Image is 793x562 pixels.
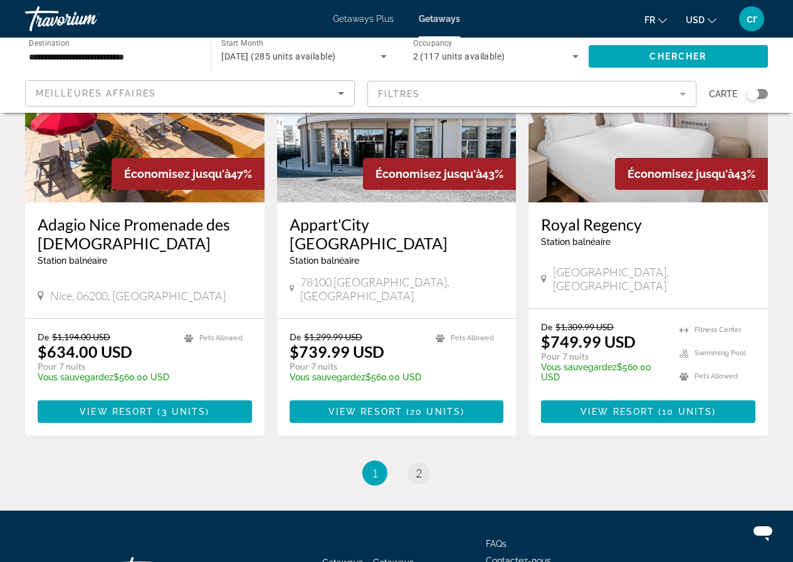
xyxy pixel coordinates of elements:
[541,351,667,362] p: Pour 7 nuits
[628,167,734,180] span: Économisez jusqu'à
[38,372,172,382] p: $560.00 USD
[375,167,482,180] span: Économisez jusqu'à
[290,331,301,342] span: De
[112,158,265,190] div: 47%
[124,167,231,180] span: Économisez jusqu'à
[38,256,107,266] span: Station balnéaire
[402,407,465,417] span: ( )
[50,289,226,303] span: Nice, 06200, [GEOGRAPHIC_DATA]
[36,88,156,98] span: Meilleures affaires
[644,15,655,25] span: fr
[372,466,378,480] span: 1
[38,400,252,423] button: View Resort(3 units)
[695,326,742,334] span: Fitness Center
[290,215,504,252] a: Appart'City [GEOGRAPHIC_DATA]
[38,215,252,252] a: Adagio Nice Promenade des [DEMOGRAPHIC_DATA]
[413,51,505,61] span: 2 (117 units available)
[654,407,716,417] span: ( )
[154,407,209,417] span: ( )
[38,331,49,342] span: De
[541,362,617,372] span: Vous sauvegardez
[410,407,461,417] span: 20 units
[36,86,344,101] mat-select: Sort by
[695,372,738,380] span: Pets Allowed
[541,215,755,234] a: Royal Regency
[486,539,507,549] a: FAQs
[709,85,737,103] span: Carte
[25,3,150,35] a: Travorium
[52,331,110,342] span: $1,194.00 USD
[419,14,460,24] a: Getaways
[541,362,667,382] p: $560.00 USD
[328,407,402,417] span: View Resort
[649,51,706,61] span: Chercher
[686,11,717,29] button: Change currency
[38,372,113,382] span: Vous sauvegardez
[333,14,394,24] a: Getaways Plus
[300,275,503,303] span: 78100 [GEOGRAPHIC_DATA], [GEOGRAPHIC_DATA]
[686,15,705,25] span: USD
[367,80,697,108] button: Filter
[290,372,424,382] p: $560.00 USD
[290,342,384,361] p: $739.99 USD
[555,321,614,332] span: $1,309.99 USD
[29,38,70,47] span: Destination
[416,466,422,480] span: 2
[162,407,206,417] span: 3 units
[541,321,552,332] span: De
[221,39,263,48] span: Start Month
[25,461,768,486] nav: Pagination
[451,334,494,342] span: Pets Allowed
[413,39,453,48] span: Occupancy
[747,13,757,25] span: cr
[615,158,768,190] div: 43%
[290,361,424,372] p: Pour 7 nuits
[221,51,335,61] span: [DATE] (285 units available)
[553,265,755,293] span: [GEOGRAPHIC_DATA], [GEOGRAPHIC_DATA]
[290,256,359,266] span: Station balnéaire
[363,158,516,190] div: 43%
[695,349,746,357] span: Swimming Pool
[38,361,172,372] p: Pour 7 nuits
[541,332,636,351] p: $749.99 USD
[304,331,362,342] span: $1,299.99 USD
[199,334,243,342] span: Pets Allowed
[662,407,712,417] span: 10 units
[589,45,768,68] button: Chercher
[743,512,783,552] iframe: Bouton de lancement de la fenêtre de messagerie
[541,400,755,423] button: View Resort(10 units)
[290,400,504,423] button: View Resort(20 units)
[290,372,365,382] span: Vous sauvegardez
[644,11,667,29] button: Change language
[735,6,768,32] button: User Menu
[541,237,611,247] span: Station balnéaire
[80,407,154,417] span: View Resort
[38,342,132,361] p: $634.00 USD
[580,407,654,417] span: View Resort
